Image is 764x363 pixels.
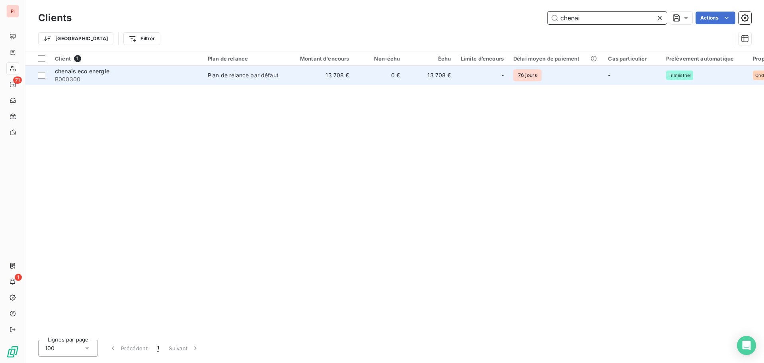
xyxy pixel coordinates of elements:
[608,72,610,78] span: -
[45,344,55,352] span: 100
[737,336,756,355] div: Open Intercom Messenger
[513,69,542,81] span: 76 jours
[405,66,456,85] td: 13 708 €
[359,55,400,62] div: Non-échu
[55,55,71,62] span: Client
[157,344,159,352] span: 1
[164,340,204,357] button: Suivant
[38,11,72,25] h3: Clients
[548,12,667,24] input: Rechercher
[461,55,504,62] div: Limite d’encours
[55,75,198,83] span: B000300
[608,55,656,62] div: Cas particulier
[513,55,598,62] div: Délai moyen de paiement
[55,68,109,75] span: chenais eco energie
[104,340,152,357] button: Précédent
[696,12,735,24] button: Actions
[208,55,281,62] div: Plan de relance
[123,32,160,45] button: Filtrer
[6,345,19,358] img: Logo LeanPay
[286,66,354,85] td: 13 708 €
[410,55,451,62] div: Échu
[354,66,405,85] td: 0 €
[290,55,349,62] div: Montant d'encours
[6,5,19,18] div: PI
[13,77,22,84] span: 71
[74,55,81,62] span: 1
[38,32,113,45] button: [GEOGRAPHIC_DATA]
[666,55,743,62] div: Prélèvement automatique
[208,71,279,79] div: Plan de relance par défaut
[668,73,691,78] span: Trimestriel
[15,274,22,281] span: 1
[152,340,164,357] button: 1
[501,71,504,79] span: -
